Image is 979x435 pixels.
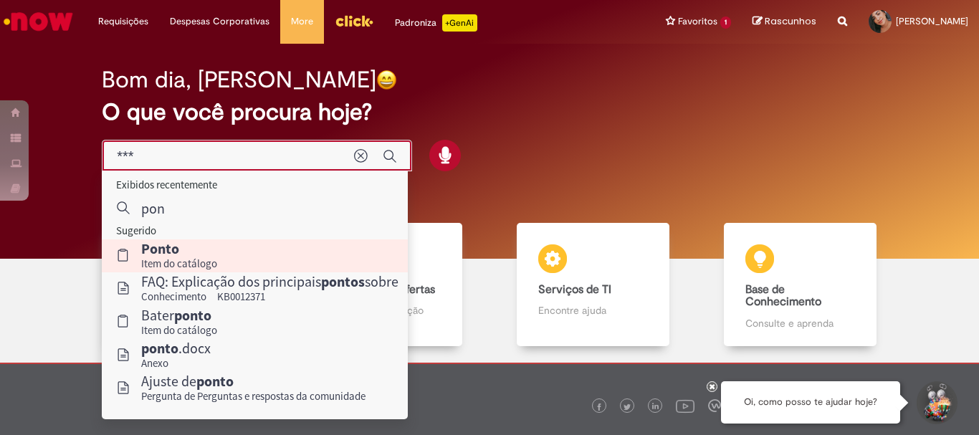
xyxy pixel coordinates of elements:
[102,100,877,125] h2: O que você procura hoje?
[745,316,854,330] p: Consulte e aprenda
[1,7,75,36] img: ServiceNow
[721,381,900,424] div: Oi, como posso te ajudar hoje?
[75,223,282,347] a: Tirar dúvidas Tirar dúvidas com Lupi Assist e Gen Ai
[102,67,376,92] h2: Bom dia, [PERSON_NAME]
[395,14,477,32] div: Padroniza
[676,396,694,415] img: logo_footer_youtube.png
[914,381,957,424] button: Iniciar Conversa de Suporte
[538,303,647,317] p: Encontre ajuda
[753,15,816,29] a: Rascunhos
[442,14,477,32] p: +GenAi
[697,223,904,347] a: Base de Conhecimento Consulte e aprenda
[745,282,821,310] b: Base de Conhecimento
[708,399,721,412] img: logo_footer_workplace.png
[652,403,659,411] img: logo_footer_linkedin.png
[678,14,717,29] span: Favoritos
[170,14,269,29] span: Despesas Corporativas
[291,14,313,29] span: More
[765,14,816,28] span: Rascunhos
[538,282,611,297] b: Serviços de TI
[596,403,603,411] img: logo_footer_facebook.png
[489,223,697,347] a: Serviços de TI Encontre ajuda
[624,403,631,411] img: logo_footer_twitter.png
[720,16,731,29] span: 1
[376,70,397,90] img: happy-face.png
[98,14,148,29] span: Requisições
[896,15,968,27] span: [PERSON_NAME]
[335,10,373,32] img: click_logo_yellow_360x200.png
